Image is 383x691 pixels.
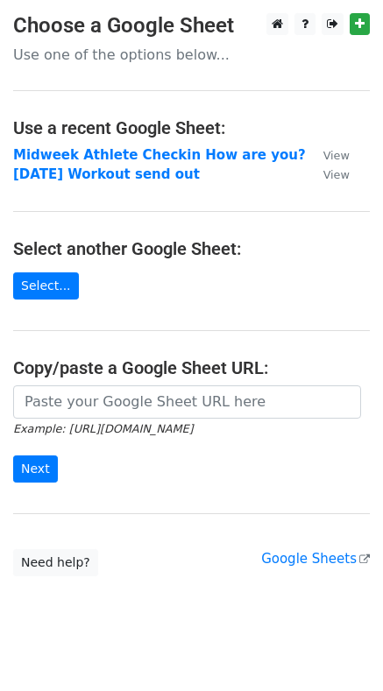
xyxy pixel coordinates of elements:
h4: Select another Google Sheet: [13,238,370,259]
input: Paste your Google Sheet URL here [13,385,361,419]
a: Select... [13,272,79,300]
h4: Copy/paste a Google Sheet URL: [13,357,370,378]
input: Next [13,455,58,483]
a: Need help? [13,549,98,576]
a: View [306,147,350,163]
p: Use one of the options below... [13,46,370,64]
a: View [306,166,350,182]
small: Example: [URL][DOMAIN_NAME] [13,422,193,435]
small: View [323,149,350,162]
h4: Use a recent Google Sheet: [13,117,370,138]
a: [DATE] Workout send out [13,166,200,182]
a: Google Sheets [261,551,370,567]
h3: Choose a Google Sheet [13,13,370,39]
a: Midweek Athlete Checkin How are you? [13,147,306,163]
small: View [323,168,350,181]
